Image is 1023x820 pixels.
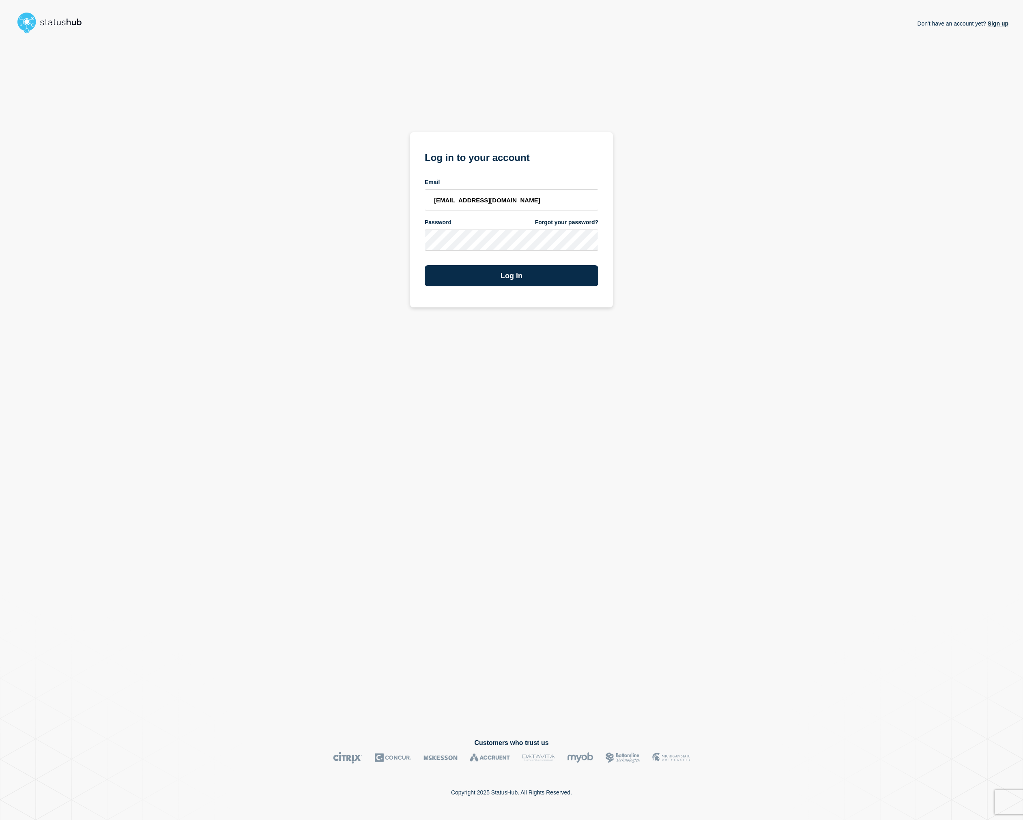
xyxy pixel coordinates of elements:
[375,752,411,764] img: Concur logo
[425,189,598,210] input: email input
[986,20,1008,27] a: Sign up
[15,739,1008,747] h2: Customers who trust us
[425,178,440,186] span: Email
[917,14,1008,33] p: Don't have an account yet?
[425,149,598,164] h1: Log in to your account
[567,752,593,764] img: myob logo
[15,10,92,36] img: StatusHub logo
[425,265,598,286] button: Log in
[606,752,640,764] img: Bottomline logo
[333,752,363,764] img: Citrix logo
[425,219,451,226] span: Password
[652,752,690,764] img: MSU logo
[423,752,458,764] img: McKesson logo
[535,219,598,226] a: Forgot your password?
[470,752,510,764] img: Accruent logo
[522,752,555,764] img: DataVita logo
[425,230,598,251] input: password input
[451,789,572,796] p: Copyright 2025 StatusHub. All Rights Reserved.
